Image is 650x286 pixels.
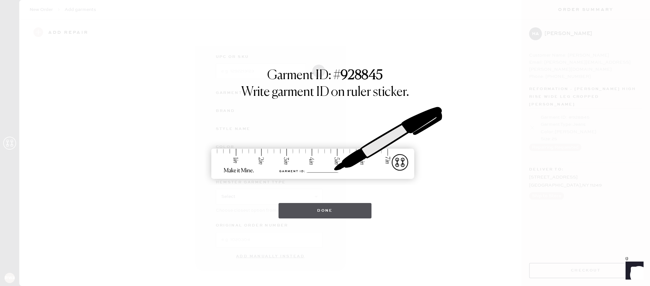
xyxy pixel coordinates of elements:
strong: 928845 [341,69,383,82]
iframe: Front Chat [619,257,647,285]
button: Done [279,203,371,218]
h1: Garment ID: # [267,68,383,85]
h1: Write garment ID on ruler sticker. [241,85,409,100]
img: ruler-sticker-sharpie.svg [205,90,446,197]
